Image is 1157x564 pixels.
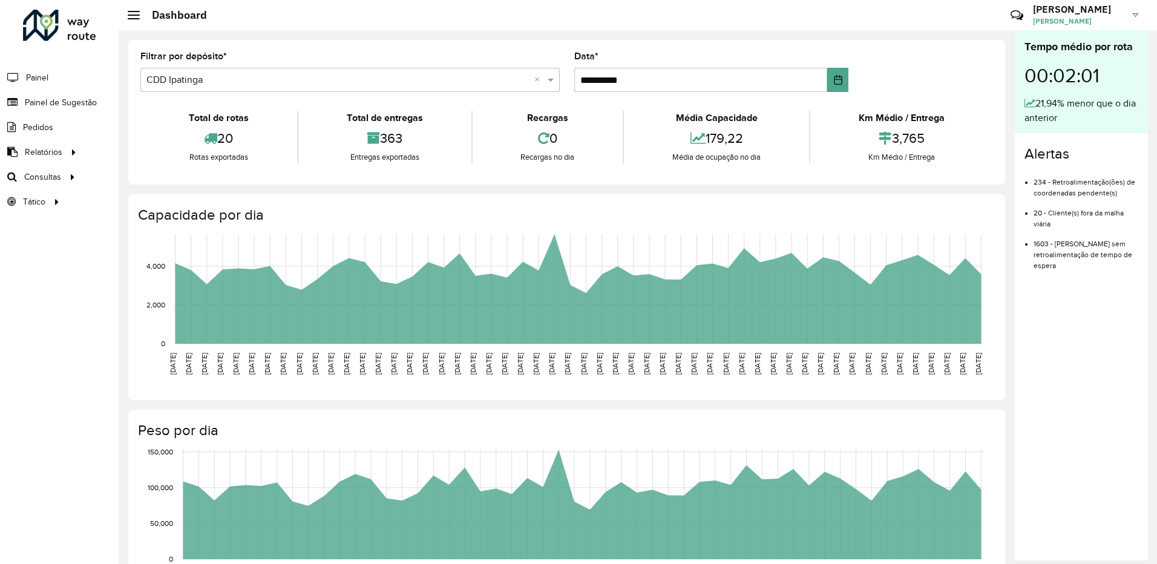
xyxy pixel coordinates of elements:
[832,353,840,375] text: [DATE]
[627,353,635,375] text: [DATE]
[232,353,240,375] text: [DATE]
[161,339,165,347] text: 0
[374,353,382,375] text: [DATE]
[295,353,303,375] text: [DATE]
[476,111,620,125] div: Recargas
[476,125,620,151] div: 0
[1004,2,1030,28] a: Contato Rápido
[25,146,62,159] span: Relatórios
[216,353,224,375] text: [DATE]
[769,353,777,375] text: [DATE]
[150,519,173,527] text: 50,000
[185,353,192,375] text: [DATE]
[140,8,207,22] h2: Dashboard
[169,353,177,375] text: [DATE]
[301,111,468,125] div: Total de entregas
[658,353,666,375] text: [DATE]
[143,111,294,125] div: Total de rotas
[974,353,982,375] text: [DATE]
[595,353,603,375] text: [DATE]
[548,353,556,375] text: [DATE]
[421,353,429,375] text: [DATE]
[785,353,793,375] text: [DATE]
[469,353,477,375] text: [DATE]
[138,422,993,439] h4: Peso por dia
[580,353,588,375] text: [DATE]
[1034,168,1138,198] li: 234 - Retroalimentação(ões) de coordenadas pendente(s)
[827,68,848,92] button: Choose Date
[1024,145,1138,163] h4: Alertas
[485,353,493,375] text: [DATE]
[534,73,545,87] span: Clear all
[148,448,173,456] text: 150,000
[516,353,524,375] text: [DATE]
[25,96,97,109] span: Painel de Sugestão
[311,353,319,375] text: [DATE]
[327,353,335,375] text: [DATE]
[927,353,935,375] text: [DATE]
[140,49,227,64] label: Filtrar por depósito
[146,262,165,270] text: 4,000
[148,484,173,491] text: 100,000
[143,125,294,151] div: 20
[627,111,806,125] div: Média Capacidade
[532,353,540,375] text: [DATE]
[1024,55,1138,96] div: 00:02:01
[26,71,48,84] span: Painel
[301,125,468,151] div: 363
[563,353,571,375] text: [DATE]
[1024,39,1138,55] div: Tempo médio por rota
[674,353,682,375] text: [DATE]
[574,49,598,64] label: Data
[943,353,951,375] text: [DATE]
[864,353,872,375] text: [DATE]
[753,353,761,375] text: [DATE]
[23,121,53,134] span: Pedidos
[247,353,255,375] text: [DATE]
[1033,4,1124,15] h3: [PERSON_NAME]
[263,353,271,375] text: [DATE]
[627,125,806,151] div: 179,22
[405,353,413,375] text: [DATE]
[390,353,398,375] text: [DATE]
[813,125,990,151] div: 3,765
[813,151,990,163] div: Km Médio / Entrega
[200,353,208,375] text: [DATE]
[1033,16,1124,27] span: [PERSON_NAME]
[500,353,508,375] text: [DATE]
[816,353,824,375] text: [DATE]
[911,353,919,375] text: [DATE]
[138,206,993,224] h4: Capacidade por dia
[801,353,808,375] text: [DATE]
[24,171,61,183] span: Consultas
[1034,198,1138,229] li: 20 - Cliente(s) fora da malha viária
[279,353,287,375] text: [DATE]
[722,353,730,375] text: [DATE]
[343,353,350,375] text: [DATE]
[627,151,806,163] div: Média de ocupação no dia
[880,353,888,375] text: [DATE]
[848,353,856,375] text: [DATE]
[690,353,698,375] text: [DATE]
[476,151,620,163] div: Recargas no dia
[169,555,173,563] text: 0
[896,353,903,375] text: [DATE]
[1034,229,1138,271] li: 1603 - [PERSON_NAME] sem retroalimentação de tempo de espera
[1024,96,1138,125] div: 21,94% menor que o dia anterior
[358,353,366,375] text: [DATE]
[813,111,990,125] div: Km Médio / Entrega
[23,195,45,208] span: Tático
[959,353,966,375] text: [DATE]
[643,353,651,375] text: [DATE]
[146,301,165,309] text: 2,000
[143,151,294,163] div: Rotas exportadas
[453,353,461,375] text: [DATE]
[301,151,468,163] div: Entregas exportadas
[706,353,713,375] text: [DATE]
[438,353,445,375] text: [DATE]
[738,353,746,375] text: [DATE]
[611,353,619,375] text: [DATE]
